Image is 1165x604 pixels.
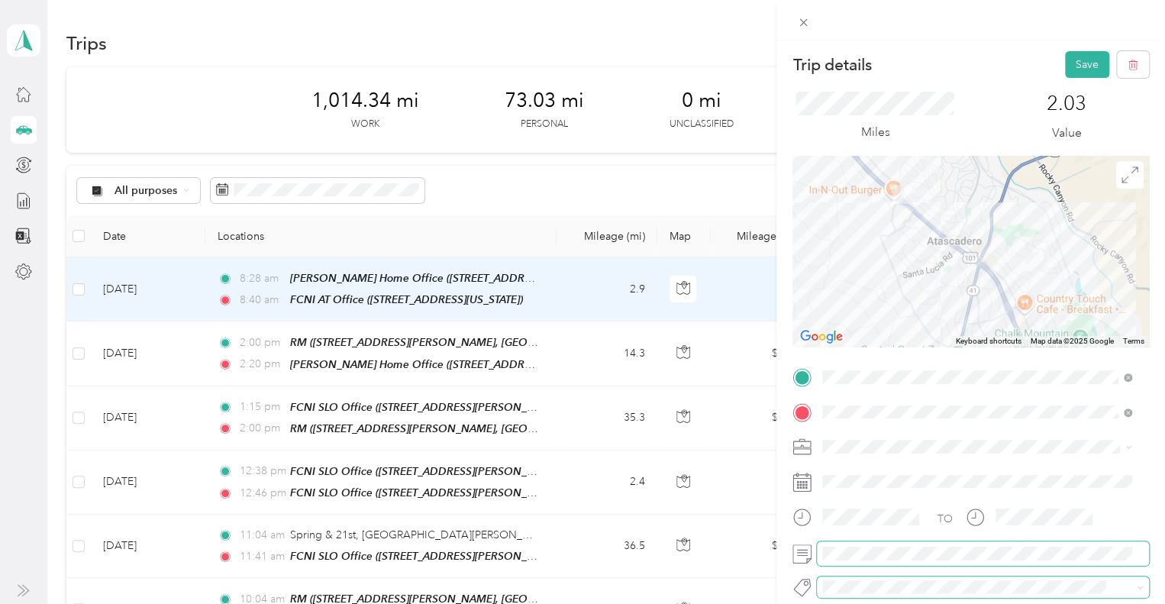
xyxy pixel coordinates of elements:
[792,54,871,76] p: Trip details
[1031,337,1114,345] span: Map data ©2025 Google
[860,123,889,142] p: Miles
[1123,337,1144,345] a: Terms (opens in new tab)
[937,511,953,527] div: TO
[1047,92,1086,116] p: 2.03
[796,327,847,347] a: Open this area in Google Maps (opens a new window)
[1052,124,1082,143] p: Value
[796,327,847,347] img: Google
[956,336,1021,347] button: Keyboard shortcuts
[1079,518,1165,604] iframe: Everlance-gr Chat Button Frame
[1065,51,1109,78] button: Save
